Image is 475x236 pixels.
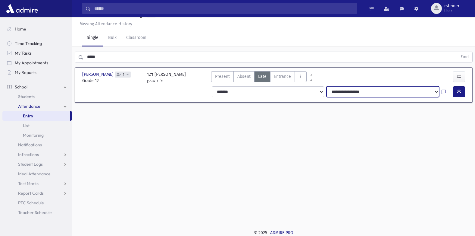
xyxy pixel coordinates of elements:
[121,30,151,46] a: Classroom
[2,159,72,169] a: Student Logs
[444,8,459,13] span: User
[258,73,267,80] span: Late
[237,73,251,80] span: Absent
[18,161,43,167] span: Student Logs
[2,198,72,208] a: PTC Schedule
[15,41,42,46] span: Time Tracking
[2,179,72,188] a: Test Marks
[18,181,39,186] span: Test Marks
[18,210,52,215] span: Teacher Schedule
[82,71,115,78] span: [PERSON_NAME]
[2,208,72,217] a: Teacher Schedule
[274,73,291,80] span: Entrance
[15,50,32,56] span: My Tasks
[18,104,40,109] span: Attendance
[15,26,26,32] span: Home
[215,73,230,80] span: Present
[15,60,48,65] span: My Appointments
[147,71,186,84] div: 12ד [PERSON_NAME] מ' קאגען
[23,113,33,119] span: Entry
[2,101,72,111] a: Attendance
[122,73,126,77] span: 1
[2,111,70,121] a: Entry
[23,123,30,128] span: List
[82,78,141,84] span: Grade 12
[80,21,132,27] u: Missing Attendance History
[2,169,72,179] a: Meal Attendance
[2,58,72,68] a: My Appointments
[2,140,72,150] a: Notifications
[18,152,39,157] span: Infractions
[18,142,42,148] span: Notifications
[103,30,121,46] a: Bulk
[2,48,72,58] a: My Tasks
[457,52,472,62] button: Find
[18,94,35,99] span: Students
[15,84,27,90] span: School
[91,3,357,14] input: Search
[82,30,103,46] a: Single
[77,21,132,27] a: Missing Attendance History
[2,130,72,140] a: Monitoring
[18,171,51,177] span: Meal Attendance
[5,2,39,14] img: AdmirePro
[2,188,72,198] a: Report Cards
[2,121,72,130] a: List
[15,70,36,75] span: My Reports
[18,190,44,196] span: Report Cards
[2,92,72,101] a: Students
[2,82,72,92] a: School
[444,4,459,8] span: rsteiner
[2,24,72,34] a: Home
[82,230,465,236] div: © 2025 -
[2,39,72,48] a: Time Tracking
[23,132,44,138] span: Monitoring
[2,150,72,159] a: Infractions
[2,68,72,77] a: My Reports
[211,71,307,84] div: AttTypes
[18,200,44,206] span: PTC Schedule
